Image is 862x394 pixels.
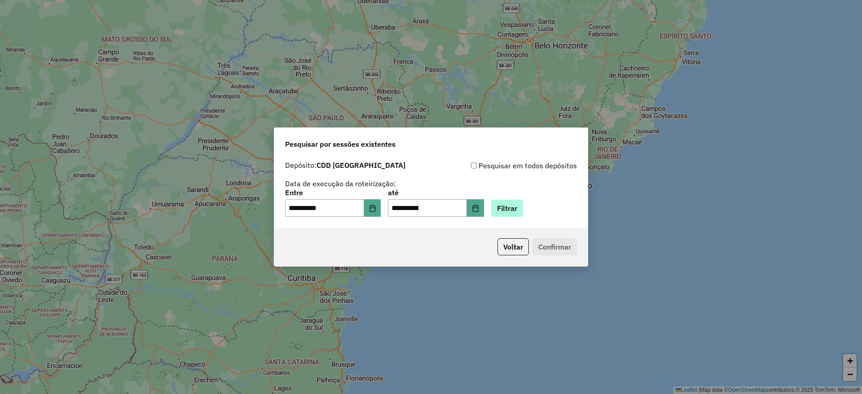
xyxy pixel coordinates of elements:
button: Filtrar [491,200,523,217]
button: Choose Date [364,199,381,217]
span: Pesquisar por sessões existentes [285,139,396,149]
strong: CDD [GEOGRAPHIC_DATA] [317,161,405,170]
button: Voltar [497,238,529,255]
button: Choose Date [467,199,484,217]
label: Entre [285,187,381,198]
label: Depósito: [285,160,405,171]
label: Data de execução da roteirização: [285,178,396,189]
label: até [388,187,484,198]
div: Pesquisar em todos depósitos [431,160,577,171]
